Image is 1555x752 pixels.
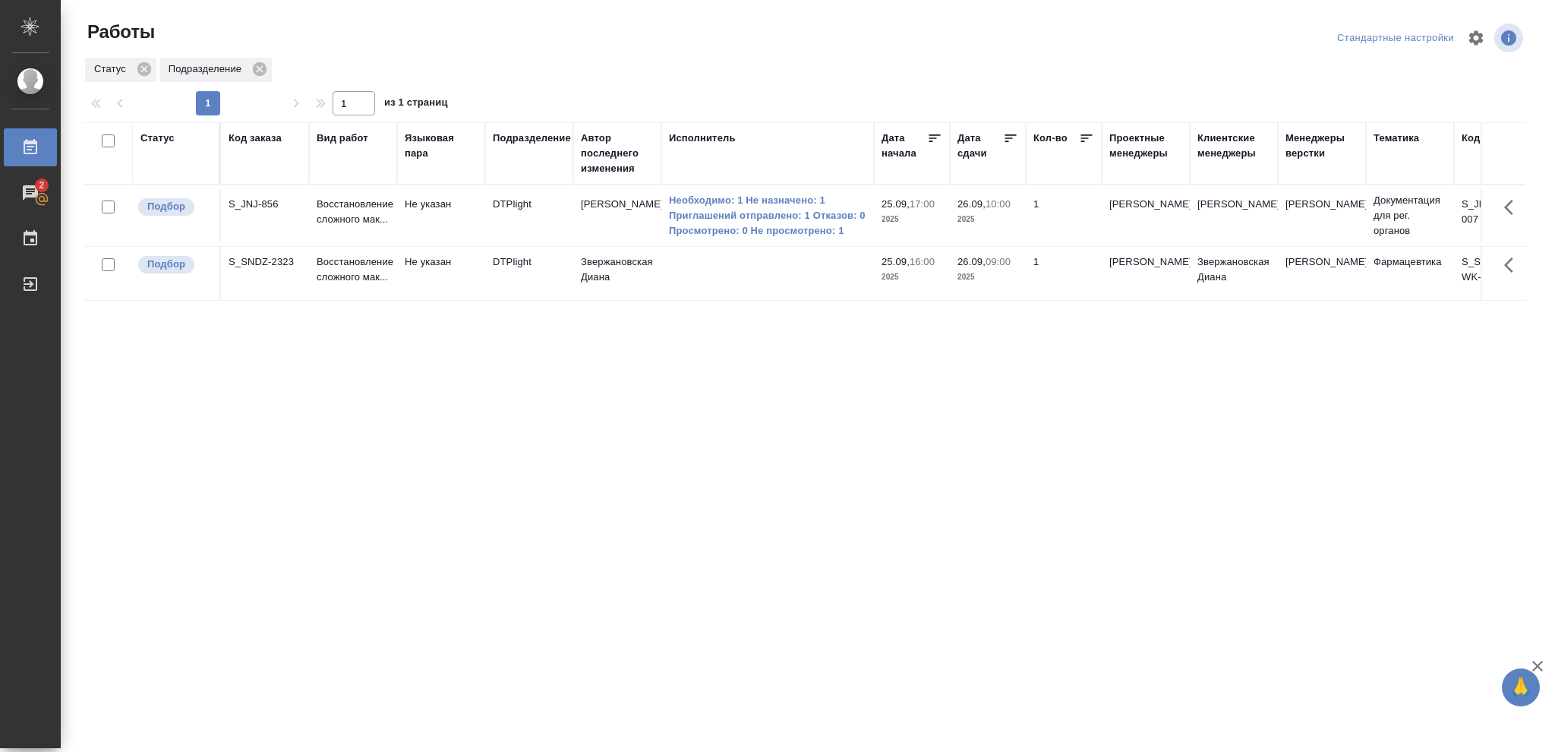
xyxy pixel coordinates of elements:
[1494,24,1526,52] span: Посмотреть информацию
[882,198,910,210] p: 25.09,
[1374,254,1446,270] p: Фармацевтика
[159,58,272,82] div: Подразделение
[485,247,573,300] td: DTPlight
[882,270,942,285] p: 2025
[397,247,485,300] td: Не указан
[405,131,478,161] div: Языковая пара
[1495,189,1531,226] button: Здесь прячутся важные кнопки
[229,254,301,270] div: S_SNDZ-2323
[147,257,185,272] p: Подбор
[669,131,736,146] div: Исполнитель
[229,131,282,146] div: Код заказа
[85,58,156,82] div: Статус
[229,197,301,212] div: S_JNJ-856
[1374,131,1419,146] div: Тематика
[397,189,485,242] td: Не указан
[1508,671,1534,703] span: 🙏
[986,256,1011,267] p: 09:00
[1454,247,1542,300] td: S_SNDZ-2323-WK-010
[384,93,448,115] span: из 1 страниц
[1333,27,1458,50] div: split button
[1462,131,1520,146] div: Код работы
[1026,189,1102,242] td: 1
[140,131,175,146] div: Статус
[986,198,1011,210] p: 10:00
[957,131,1003,161] div: Дата сдачи
[317,131,368,146] div: Вид работ
[1495,247,1531,283] button: Здесь прячутся важные кнопки
[882,256,910,267] p: 25.09,
[1102,247,1190,300] td: [PERSON_NAME]
[1197,131,1270,161] div: Клиентские менеджеры
[169,62,247,77] p: Подразделение
[1458,20,1494,56] span: Настроить таблицу
[1285,197,1358,212] p: [PERSON_NAME]
[581,131,654,176] div: Автор последнего изменения
[910,256,935,267] p: 16:00
[573,189,661,242] td: [PERSON_NAME]
[84,20,155,44] span: Работы
[910,198,935,210] p: 17:00
[669,193,866,239] a: Необходимо: 1 Не назначено: 1 Приглашений отправлено: 1 Отказов: 0 Просмотрено: 0 Не просмотрено: 1
[4,174,57,212] a: 2
[1190,189,1278,242] td: [PERSON_NAME]
[30,178,53,193] span: 2
[1285,131,1358,161] div: Менеджеры верстки
[1454,189,1542,242] td: S_JNJ-856-WK-007
[137,254,212,275] div: Можно подбирать исполнителей
[94,62,131,77] p: Статус
[1109,131,1182,161] div: Проектные менеджеры
[1033,131,1068,146] div: Кол-во
[1285,254,1358,270] p: [PERSON_NAME]
[1502,668,1540,706] button: 🙏
[1374,193,1446,239] p: Документация для рег. органов
[485,189,573,242] td: DTPlight
[957,212,1018,227] p: 2025
[957,256,986,267] p: 26.09,
[317,197,390,227] p: Восстановление сложного мак...
[1102,189,1190,242] td: [PERSON_NAME]
[882,212,942,227] p: 2025
[147,199,185,214] p: Подбор
[957,270,1018,285] p: 2025
[1026,247,1102,300] td: 1
[1190,247,1278,300] td: Звержановская Диана
[317,254,390,285] p: Восстановление сложного мак...
[573,247,661,300] td: Звержановская Диана
[137,197,212,217] div: Можно подбирать исполнителей
[957,198,986,210] p: 26.09,
[493,131,571,146] div: Подразделение
[882,131,927,161] div: Дата начала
